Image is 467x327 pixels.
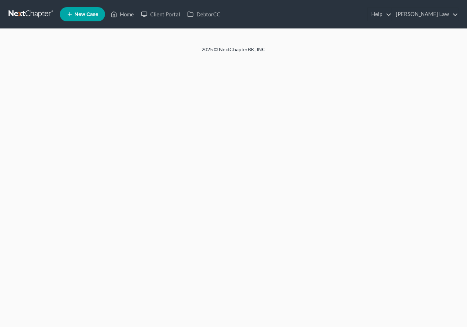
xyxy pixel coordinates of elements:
[392,8,458,21] a: [PERSON_NAME] Law
[107,8,137,21] a: Home
[31,46,436,59] div: 2025 © NextChapterBK, INC
[137,8,184,21] a: Client Portal
[60,7,105,21] new-legal-case-button: New Case
[184,8,224,21] a: DebtorCC
[368,8,392,21] a: Help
